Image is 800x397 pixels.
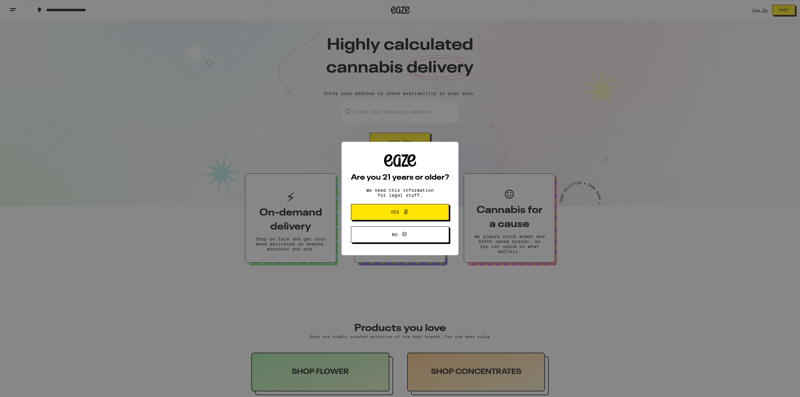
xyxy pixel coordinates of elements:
button: Yes [351,204,449,220]
span: Yes [391,210,399,214]
span: Hi. Need any help? [4,4,45,9]
button: No [351,226,449,243]
p: We need this information for legal stuff. [361,188,439,198]
span: No [392,232,397,237]
h2: Are you 21 years or older? [351,174,449,181]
